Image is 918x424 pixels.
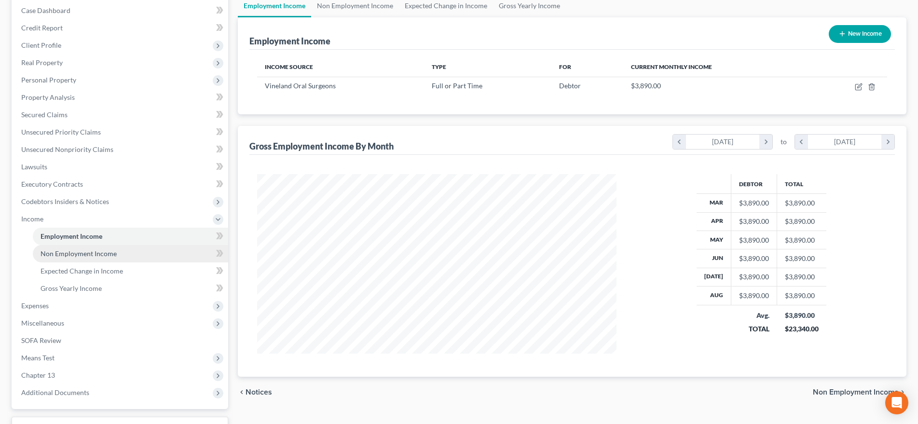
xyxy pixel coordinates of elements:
[21,76,76,84] span: Personal Property
[265,82,336,90] span: Vineland Oral Surgeons
[777,287,826,305] td: $3,890.00
[697,249,731,268] th: Jun
[33,262,228,280] a: Expected Change in Income
[795,135,808,149] i: chevron_left
[777,194,826,212] td: $3,890.00
[785,324,819,334] div: $23,340.00
[21,215,43,223] span: Income
[739,272,769,282] div: $3,890.00
[697,287,731,305] th: Aug
[739,217,769,226] div: $3,890.00
[21,197,109,205] span: Codebtors Insiders & Notices
[21,93,75,101] span: Property Analysis
[21,371,55,379] span: Chapter 13
[41,232,102,240] span: Employment Income
[21,24,63,32] span: Credit Report
[673,135,686,149] i: chevron_left
[631,82,661,90] span: $3,890.00
[21,180,83,188] span: Executory Contracts
[697,231,731,249] th: May
[631,63,712,70] span: Current Monthly Income
[697,268,731,286] th: [DATE]
[41,267,123,275] span: Expected Change in Income
[777,212,826,231] td: $3,890.00
[432,63,446,70] span: Type
[777,231,826,249] td: $3,890.00
[265,63,313,70] span: Income Source
[21,301,49,310] span: Expenses
[238,388,272,396] button: chevron_left Notices
[739,235,769,245] div: $3,890.00
[697,194,731,212] th: Mar
[697,212,731,231] th: Apr
[249,140,394,152] div: Gross Employment Income By Month
[21,163,47,171] span: Lawsuits
[881,135,894,149] i: chevron_right
[885,391,908,414] div: Open Intercom Messenger
[777,249,826,268] td: $3,890.00
[33,280,228,297] a: Gross Yearly Income
[781,137,787,147] span: to
[21,41,61,49] span: Client Profile
[14,19,228,37] a: Credit Report
[899,388,906,396] i: chevron_right
[759,135,772,149] i: chevron_right
[33,228,228,245] a: Employment Income
[739,198,769,208] div: $3,890.00
[739,254,769,263] div: $3,890.00
[14,176,228,193] a: Executory Contracts
[777,174,826,193] th: Total
[21,319,64,327] span: Miscellaneous
[559,63,571,70] span: For
[21,145,113,153] span: Unsecured Nonpriority Claims
[731,174,777,193] th: Debtor
[21,128,101,136] span: Unsecured Priority Claims
[41,249,117,258] span: Non Employment Income
[33,245,228,262] a: Non Employment Income
[829,25,891,43] button: New Income
[41,284,102,292] span: Gross Yearly Income
[21,388,89,397] span: Additional Documents
[777,268,826,286] td: $3,890.00
[21,110,68,119] span: Secured Claims
[813,388,899,396] span: Non Employment Income
[14,158,228,176] a: Lawsuits
[14,2,228,19] a: Case Dashboard
[246,388,272,396] span: Notices
[813,388,906,396] button: Non Employment Income chevron_right
[21,354,55,362] span: Means Test
[249,35,330,47] div: Employment Income
[739,311,769,320] div: Avg.
[686,135,760,149] div: [DATE]
[559,82,581,90] span: Debtor
[739,324,769,334] div: TOTAL
[238,388,246,396] i: chevron_left
[14,123,228,141] a: Unsecured Priority Claims
[21,58,63,67] span: Real Property
[14,332,228,349] a: SOFA Review
[432,82,482,90] span: Full or Part Time
[739,291,769,301] div: $3,890.00
[14,106,228,123] a: Secured Claims
[21,336,61,344] span: SOFA Review
[808,135,882,149] div: [DATE]
[14,89,228,106] a: Property Analysis
[785,311,819,320] div: $3,890.00
[21,6,70,14] span: Case Dashboard
[14,141,228,158] a: Unsecured Nonpriority Claims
